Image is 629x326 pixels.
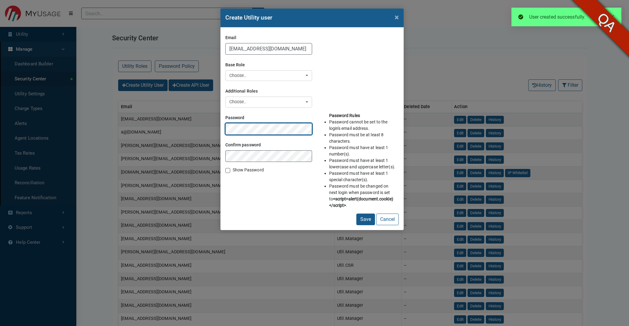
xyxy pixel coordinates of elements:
b: <script>alert(document.cookie)</script> [329,196,393,208]
button: Close [390,9,404,26]
li: Password must be changed on next login when password is set to . [329,183,396,209]
label: Show Password [233,167,264,173]
li: Password must be at least 8 characters. [329,132,396,145]
span: × [395,13,399,21]
button: Cancel [376,214,399,225]
span: User created successfully. [529,14,586,20]
h2: Create Utility user [225,13,273,22]
div: Unpin [603,14,608,19]
div: Choose.. [229,99,304,105]
label: Email [225,32,237,43]
button: Save [356,214,375,225]
div: Choose.. [229,72,304,79]
label: Password [225,112,245,123]
label: Confirm password [225,140,261,150]
button: Choose.. [225,70,312,81]
b: Password Rules [329,113,360,118]
input: Enter email here [225,43,312,55]
li: Password cannot be set to the login's email address. [329,119,396,132]
label: Additional Roles [225,86,258,97]
div: Close [610,14,615,19]
button: Choose.. [225,97,312,108]
li: Password must have at least 1 number(s). [329,145,396,157]
label: Base Role [225,60,245,70]
li: Password must have at least 1 special character(s). [329,170,396,183]
li: Password must have at least 1 lowercase and uppercase letter(s). [329,157,396,170]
